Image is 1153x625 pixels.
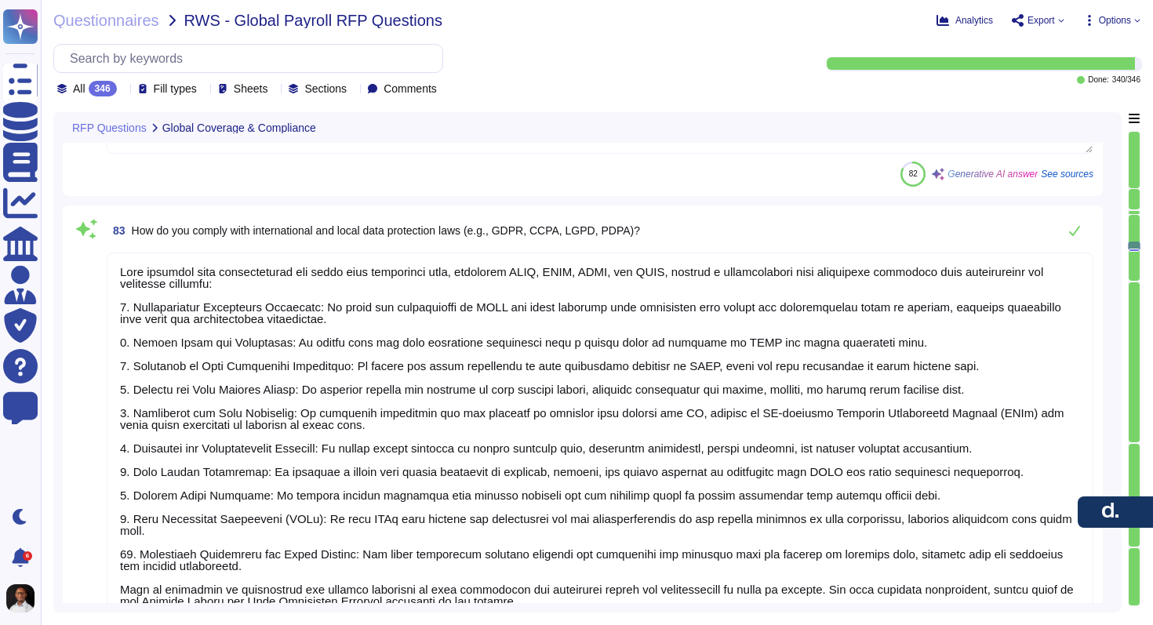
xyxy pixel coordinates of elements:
textarea: Lore ipsumdol sita consecteturad eli seddo eius temporinci utla, etdolorem ALIQ, ENIM, ADMI, ven ... [107,253,1093,619]
span: Comments [384,83,437,94]
span: Sections [304,83,347,94]
span: Generative AI answer [947,169,1038,179]
span: All [73,83,85,94]
div: 6 [23,551,32,561]
input: Search by keywords [62,45,442,72]
span: 340 / 346 [1112,76,1140,84]
span: RFP Questions [72,122,147,133]
img: user [6,584,35,612]
span: Options [1099,16,1131,25]
span: How do you comply with international and local data protection laws (e.g., GDPR, CCPA, LGPD, PDPA)? [132,224,640,237]
div: 346 [89,81,117,96]
span: 82 [909,169,918,178]
span: Sheets [234,83,268,94]
span: Done: [1088,76,1109,84]
button: Analytics [937,14,993,27]
span: Export [1028,16,1055,25]
span: Global Coverage & Compliance [162,122,316,133]
span: Fill types [154,83,197,94]
button: user [3,581,45,616]
span: Analytics [955,16,993,25]
span: See sources [1041,169,1093,179]
span: RWS - Global Payroll RFP Questions [184,13,442,28]
span: 83 [107,225,125,236]
span: Questionnaires [53,13,159,28]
